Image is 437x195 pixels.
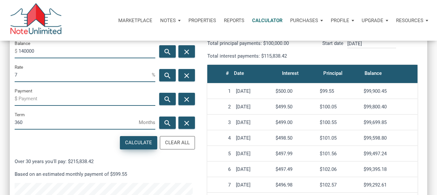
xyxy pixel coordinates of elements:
p: Upgrade [362,18,383,23]
div: [DATE] [236,119,270,125]
div: $102.06 [320,166,359,172]
div: $497.49 [276,166,315,172]
div: 5 [210,151,231,157]
div: $100.05 [320,104,359,110]
input: Term [15,115,139,130]
div: Clear All [165,139,190,146]
div: $99,292.61 [364,182,415,188]
button: close [178,93,195,105]
div: [DATE] [236,104,270,110]
div: $498.50 [276,135,315,141]
div: Date [234,69,244,78]
div: $101.05 [320,135,359,141]
a: Properties [185,11,220,30]
div: $499.00 [276,119,315,125]
div: 1 [210,88,231,94]
div: $102.57 [320,182,359,188]
i: close [183,48,191,56]
button: close [178,45,195,58]
p: Notes [160,18,176,23]
p: Purchases [290,18,318,23]
i: close [183,119,191,127]
div: Calculate [125,139,152,146]
div: # [226,69,229,78]
label: Balance [15,39,30,47]
i: close [183,95,191,103]
p: Reports [224,18,244,23]
label: Term [15,111,25,118]
i: search [163,71,171,79]
div: $99,800.40 [364,104,415,110]
div: [DATE] [236,151,270,157]
button: search [159,93,176,105]
p: Marketplace [118,18,152,23]
p: Profile [331,18,349,23]
p: Resources [396,18,423,23]
div: $99,395.18 [364,166,415,172]
input: Rate [15,67,152,82]
button: Resources [392,11,432,30]
span: % [152,70,155,80]
p: Over 30 years you'll pay: $215,838.42 [15,158,193,165]
p: Total principal payments: $100,000.00 [207,39,307,47]
button: Profile [327,11,358,30]
span: $ [15,46,19,56]
div: [DATE] [236,166,270,172]
img: NoteUnlimited [10,3,62,37]
div: $99.55 [320,88,359,94]
div: 7 [210,182,231,188]
p: Based on an estimated monthly payment of $599.55 [15,170,193,178]
label: Rate [15,63,23,71]
div: 2 [210,104,231,110]
i: search [163,119,171,127]
div: [DATE] [236,182,270,188]
i: close [183,71,191,79]
button: Clear All [160,136,195,149]
p: Total interest payments: $115,838.42 [207,52,307,60]
div: $500.00 [276,88,315,94]
label: Payment [15,87,32,95]
div: 3 [210,119,231,125]
button: Notes [156,11,185,30]
div: $499.50 [276,104,315,110]
button: search [159,117,176,129]
p: Calculator [252,18,282,23]
button: close [178,69,195,81]
button: Purchases [286,11,327,30]
span: Months [139,117,155,128]
span: $ [15,93,19,104]
i: search [163,95,171,103]
div: $99,900.45 [364,88,415,94]
div: $99,699.85 [364,119,415,125]
p: Properties [188,18,216,23]
div: Principal [323,69,342,78]
i: search [163,48,171,56]
a: Calculator [248,11,286,30]
div: Balance [365,69,382,78]
p: Start date [322,39,343,60]
div: 6 [210,166,231,172]
div: $101.56 [320,151,359,157]
button: search [159,45,176,58]
button: search [159,69,176,81]
div: Interest [282,69,299,78]
input: Payment [19,91,155,106]
div: [DATE] [236,135,270,141]
button: Reports [220,11,248,30]
div: $99,598.80 [364,135,415,141]
input: Balance [19,44,155,58]
div: $497.99 [276,151,315,157]
div: 4 [210,135,231,141]
button: close [178,117,195,129]
div: $99,497.24 [364,151,415,157]
div: [DATE] [236,88,270,94]
div: $496.98 [276,182,315,188]
div: $100.55 [320,119,359,125]
button: Upgrade [358,11,392,30]
button: Marketplace [114,11,156,30]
